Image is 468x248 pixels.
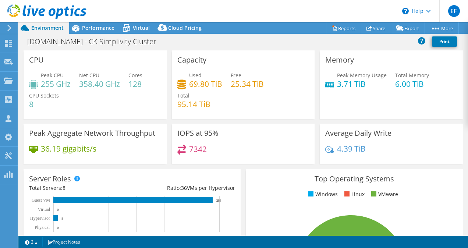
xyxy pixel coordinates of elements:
span: Peak Memory Usage [337,72,387,79]
a: Share [361,22,391,34]
h3: Memory [325,56,354,64]
a: More [425,22,459,34]
text: Virtual [38,207,50,212]
h4: 7342 [189,145,207,153]
h3: Top Operating Systems [251,175,457,183]
h3: Peak Aggregate Network Throughput [29,129,155,137]
h3: IOPS at 95% [177,129,219,137]
h3: Capacity [177,56,206,64]
h4: 4.39 TiB [337,145,366,153]
text: 0 [57,208,59,212]
a: Reports [326,22,361,34]
h3: Server Roles [29,175,71,183]
h4: 6.00 TiB [395,80,429,88]
li: Linux [343,190,365,198]
a: Export [391,22,425,34]
li: VMware [369,190,398,198]
li: Windows [306,190,338,198]
h4: 3.71 TiB [337,80,387,88]
h1: [DOMAIN_NAME] - CK Simplivity Cluster [24,38,168,46]
h4: 95.14 TiB [177,100,210,108]
h4: 69.80 TiB [189,80,222,88]
span: Cloud Pricing [168,24,202,31]
div: Total Servers: [29,184,132,192]
text: 288 [216,199,221,202]
span: Used [189,72,202,79]
span: Performance [82,24,114,31]
span: 36 [181,184,187,191]
span: CPU Sockets [29,92,59,99]
text: Hypervisor [30,216,50,221]
span: Total Memory [395,72,429,79]
h4: 358.40 GHz [79,80,120,88]
h4: 36.19 gigabits/s [41,145,96,153]
h4: 8 [29,100,59,108]
text: Physical [35,225,50,230]
span: Net CPU [79,72,99,79]
text: 8 [61,217,63,220]
a: 2 [20,237,43,247]
a: Print [432,36,457,47]
span: Environment [31,24,64,31]
h3: Average Daily Write [325,129,391,137]
svg: \n [402,8,409,14]
text: 0 [57,226,59,230]
a: Project Notes [42,237,85,247]
span: Virtual [133,24,150,31]
span: Cores [128,72,142,79]
span: 8 [63,184,65,191]
h3: CPU [29,56,44,64]
span: EF [448,5,460,17]
span: Total [177,92,189,99]
span: Peak CPU [41,72,64,79]
h4: 255 GHz [41,80,71,88]
div: Ratio: VMs per Hypervisor [132,184,235,192]
span: Free [231,72,241,79]
h4: 128 [128,80,142,88]
h4: 25.34 TiB [231,80,264,88]
text: Guest VM [32,198,50,203]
